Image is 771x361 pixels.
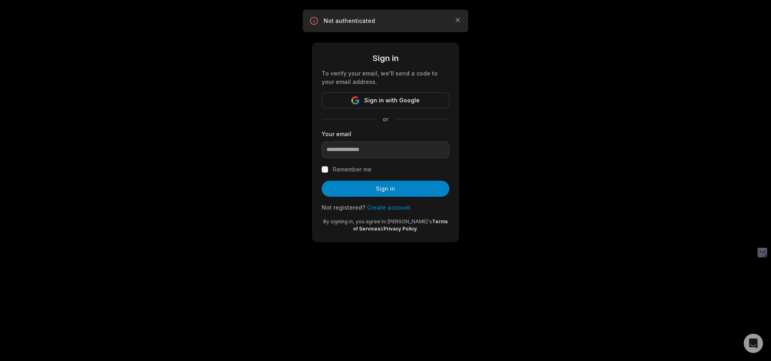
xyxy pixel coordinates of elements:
[324,17,447,25] p: Not authenticated
[376,115,395,123] span: or
[322,52,449,64] div: Sign in
[323,218,432,224] span: By signing in, you agree to [PERSON_NAME]'s
[380,226,383,232] span: &
[353,218,448,232] a: Terms of Services
[322,130,449,138] label: Your email
[322,69,449,86] div: To verify your email, we'll send a code to your email address.
[367,204,410,211] a: Create account
[744,334,763,353] div: Open Intercom Messenger
[322,204,365,211] span: Not registered?
[364,96,420,105] span: Sign in with Google
[383,226,417,232] a: Privacy Policy
[417,226,418,232] span: .
[333,165,371,174] label: Remember me
[322,92,449,108] button: Sign in with Google
[322,181,449,197] button: Sign in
